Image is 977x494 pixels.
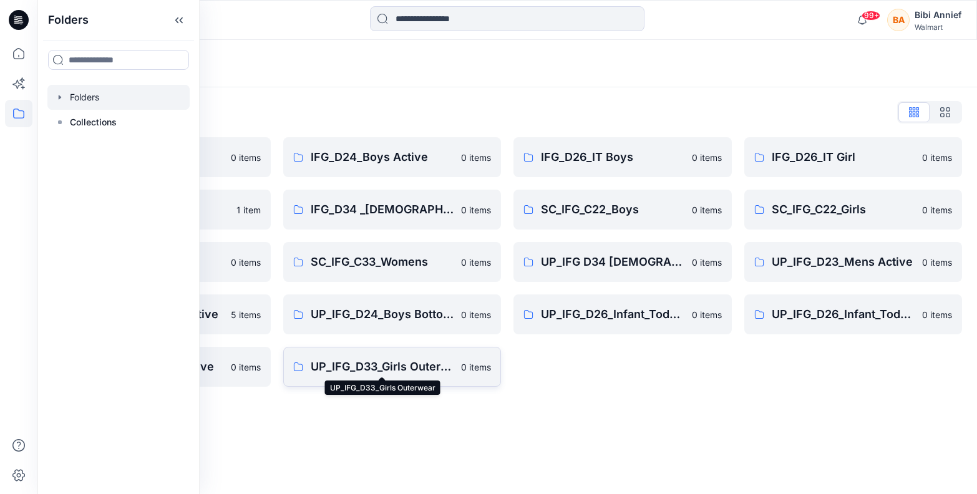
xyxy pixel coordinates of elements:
p: 0 items [922,256,952,269]
div: Bibi Annief [915,7,961,22]
a: IFG_D34 _[DEMOGRAPHIC_DATA] Active0 items [283,190,502,230]
a: UP_IFG D34 [DEMOGRAPHIC_DATA] Active0 items [513,242,732,282]
div: BA [887,9,910,31]
p: UP_IFG_D33_Girls Outerwear [311,358,454,375]
a: IFG_D26_IT Boys0 items [513,137,732,177]
p: 0 items [461,308,491,321]
p: UP_IFG_D26_Infant_Toddler Girl [772,306,915,323]
p: 0 items [692,151,722,164]
a: SC_IFG_C22_Girls0 items [744,190,963,230]
p: 0 items [692,308,722,321]
a: UP_IFG_D33_Girls Outerwear0 items [283,347,502,387]
a: IFG_D24_Boys Active0 items [283,137,502,177]
p: UP_IFG_D24_Boys Bottoms [311,306,454,323]
p: IFG_D26_IT Boys [541,148,684,166]
a: UP_IFG_D24_Boys Bottoms0 items [283,294,502,334]
p: SC_IFG_C33_Womens [311,253,454,271]
p: 0 items [461,151,491,164]
p: SC_IFG_C22_Boys [541,201,684,218]
span: 99+ [862,11,880,21]
p: 0 items [692,203,722,216]
p: IFG_D24_Boys Active [311,148,454,166]
a: SC_IFG_C33_Womens0 items [283,242,502,282]
p: 0 items [231,151,261,164]
a: UP_IFG_D23_Mens Active0 items [744,242,963,282]
p: IFG_D26_IT Girl [772,148,915,166]
p: 1 item [236,203,261,216]
p: 0 items [922,203,952,216]
a: IFG_D26_IT Girl0 items [744,137,963,177]
p: SC_IFG_C22_Girls [772,201,915,218]
p: Collections [70,115,117,130]
p: 0 items [461,361,491,374]
p: 0 items [231,361,261,374]
p: 5 items [231,308,261,321]
p: 0 items [922,308,952,321]
a: SC_IFG_C22_Boys0 items [513,190,732,230]
p: 0 items [461,256,491,269]
p: UP_IFG_D26_Infant_Toddler Boy [541,306,684,323]
p: 0 items [692,256,722,269]
div: Walmart [915,22,961,32]
p: IFG_D34 _[DEMOGRAPHIC_DATA] Active [311,201,454,218]
a: UP_IFG_D26_Infant_Toddler Girl0 items [744,294,963,334]
p: 0 items [461,203,491,216]
p: 0 items [231,256,261,269]
p: 0 items [922,151,952,164]
p: UP_IFG_D23_Mens Active [772,253,915,271]
a: UP_IFG_D26_Infant_Toddler Boy0 items [513,294,732,334]
p: UP_IFG D34 [DEMOGRAPHIC_DATA] Active [541,253,684,271]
